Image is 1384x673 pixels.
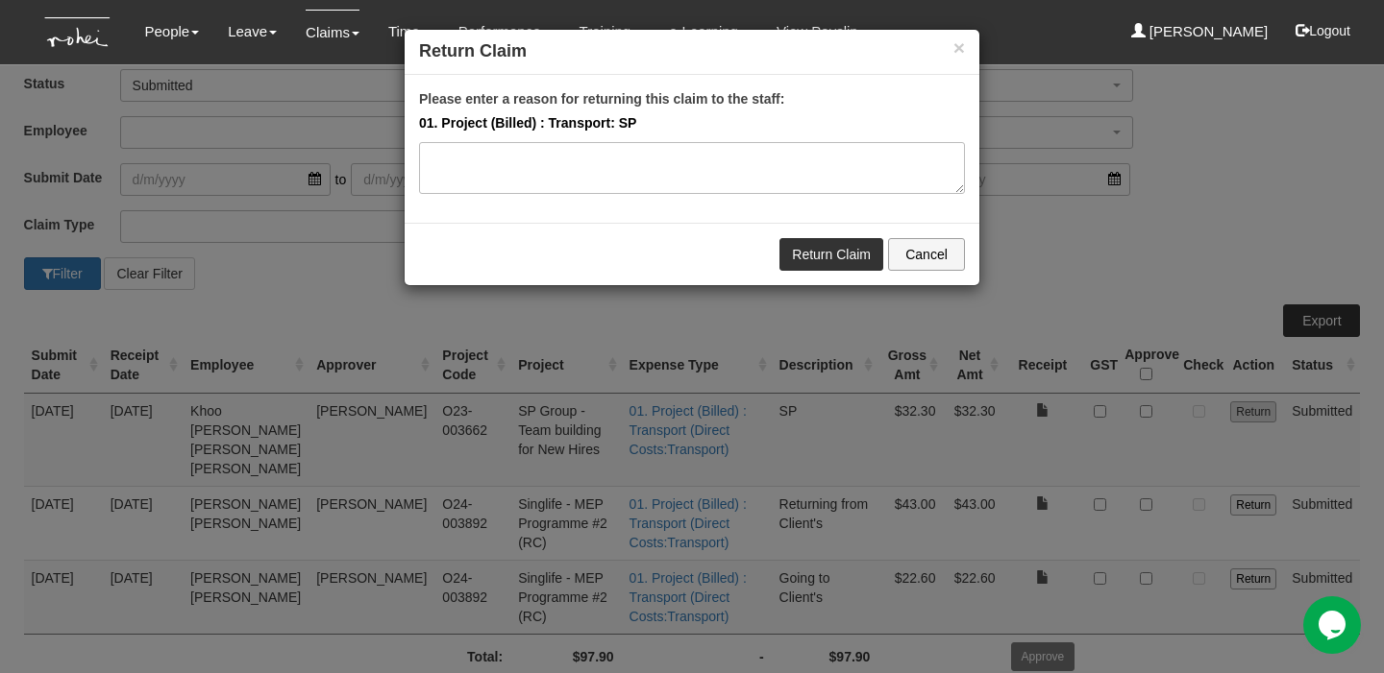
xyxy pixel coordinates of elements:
button: Cancel [888,238,965,271]
label: Please enter a reason for returning this claim to the staff: [419,89,784,108]
h4: Return Claim [419,39,965,64]
button: × [953,37,965,58]
a: Return Claim [779,238,883,271]
strong: 01. Project (Billed) : Transport: SP [419,115,636,131]
iframe: chat widget [1303,596,1365,654]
